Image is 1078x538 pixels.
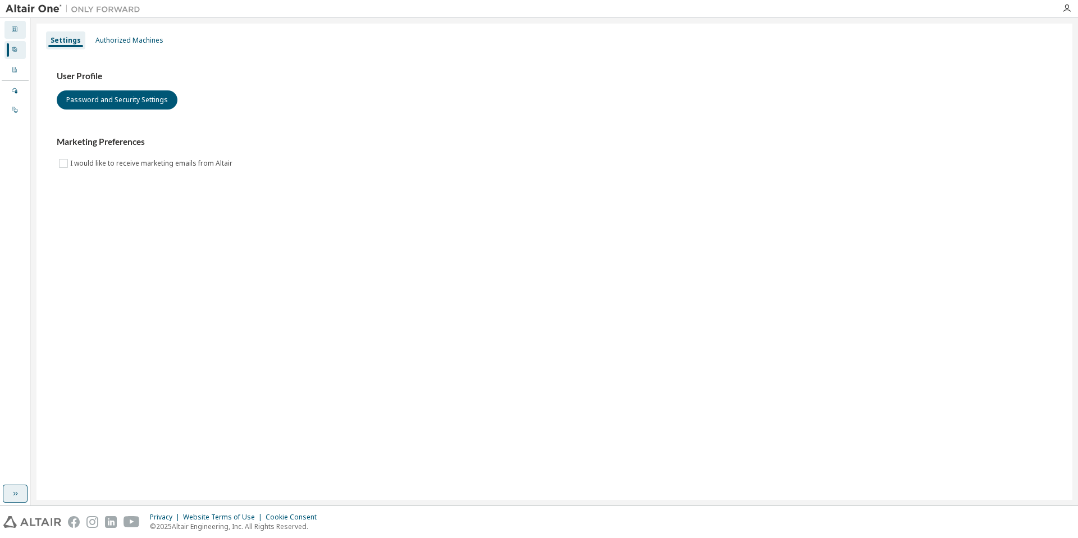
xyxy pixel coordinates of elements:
[6,3,146,15] img: Altair One
[57,136,1052,148] h3: Marketing Preferences
[57,71,1052,82] h3: User Profile
[105,516,117,528] img: linkedin.svg
[4,61,26,79] div: Company Profile
[150,522,323,531] p: © 2025 Altair Engineering, Inc. All Rights Reserved.
[70,157,235,170] label: I would like to receive marketing emails from Altair
[68,516,80,528] img: facebook.svg
[57,90,177,110] button: Password and Security Settings
[150,513,183,522] div: Privacy
[4,82,26,100] div: Managed
[183,513,266,522] div: Website Terms of Use
[86,516,98,528] img: instagram.svg
[3,516,61,528] img: altair_logo.svg
[51,36,81,45] div: Settings
[4,101,26,119] div: On Prem
[4,21,26,39] div: Dashboard
[95,36,163,45] div: Authorized Machines
[4,41,26,59] div: User Profile
[124,516,140,528] img: youtube.svg
[266,513,323,522] div: Cookie Consent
